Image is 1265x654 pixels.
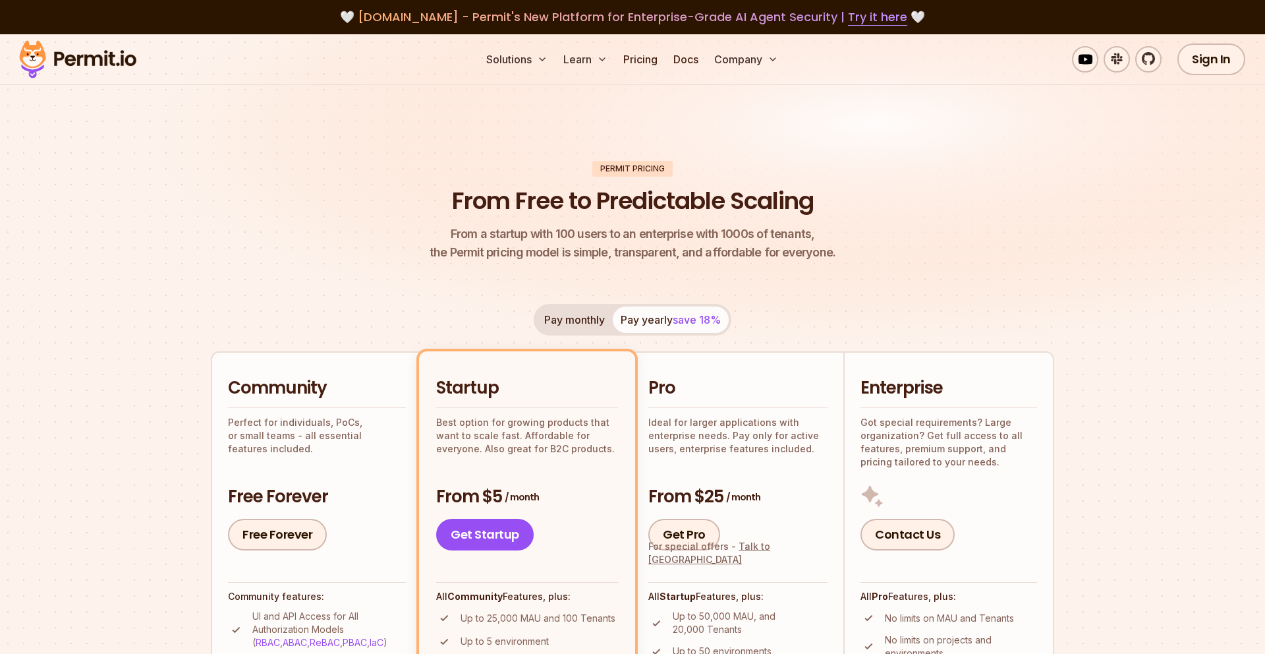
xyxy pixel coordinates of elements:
p: the Permit pricing model is simple, transparent, and affordable for everyone. [430,225,835,262]
a: Contact Us [860,519,955,550]
a: ReBAC [310,637,340,648]
button: Learn [558,46,613,73]
p: No limits on MAU and Tenants [885,612,1014,625]
a: ABAC [283,637,307,648]
p: Best option for growing products that want to scale fast. Affordable for everyone. Also great for... [436,416,618,456]
span: [DOMAIN_NAME] - Permit's New Platform for Enterprise-Grade AI Agent Security | [358,9,907,25]
span: / month [726,490,760,504]
span: / month [505,490,539,504]
a: Free Forever [228,519,327,550]
h4: Community features: [228,590,406,603]
h2: Community [228,376,406,400]
h3: From $25 [648,485,828,509]
h3: From $5 [436,485,618,509]
p: Up to 25,000 MAU and 100 Tenants [461,612,615,625]
div: Permit Pricing [592,161,673,177]
a: RBAC [256,637,280,648]
p: Perfect for individuals, PoCs, or small teams - all essential features included. [228,416,406,456]
strong: Startup [660,591,696,602]
a: IaC [370,637,383,648]
span: From a startup with 100 users to an enterprise with 1000s of tenants, [430,225,835,243]
strong: Pro [872,591,888,602]
h2: Enterprise [860,376,1037,400]
button: Pay monthly [536,307,613,333]
a: Try it here [848,9,907,26]
button: Solutions [481,46,553,73]
p: Up to 5 environment [461,635,549,648]
p: Got special requirements? Large organization? Get full access to all features, premium support, a... [860,416,1037,469]
a: Get Startup [436,519,534,550]
a: PBAC [343,637,367,648]
strong: Community [447,591,503,602]
h4: All Features, plus: [436,590,618,603]
button: Company [709,46,783,73]
h2: Startup [436,376,618,400]
a: Get Pro [648,519,720,550]
a: Docs [668,46,704,73]
a: Pricing [618,46,663,73]
div: 🤍 🤍 [32,8,1233,26]
img: Permit logo [13,37,142,82]
p: Ideal for larger applications with enterprise needs. Pay only for active users, enterprise featur... [648,416,828,456]
p: UI and API Access for All Authorization Models ( , , , , ) [252,610,406,649]
h1: From Free to Predictable Scaling [452,185,814,218]
h2: Pro [648,376,828,400]
h4: All Features, plus: [648,590,828,603]
div: For special offers - [648,540,828,566]
h4: All Features, plus: [860,590,1037,603]
a: Sign In [1177,44,1245,75]
p: Up to 50,000 MAU, and 20,000 Tenants [673,610,828,636]
h3: Free Forever [228,485,406,509]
